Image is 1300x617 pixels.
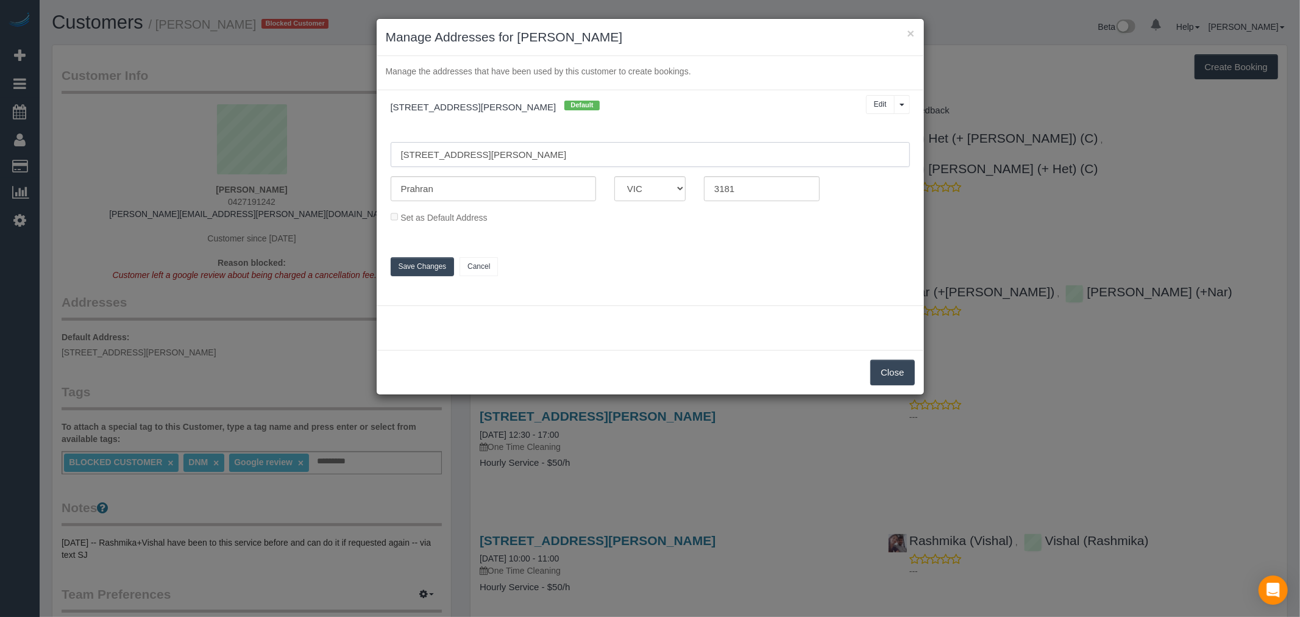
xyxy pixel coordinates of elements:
input: City [391,176,597,201]
input: Address [391,142,910,167]
button: Cancel [460,257,498,276]
h3: Manage Addresses for [PERSON_NAME] [386,28,915,46]
button: × [907,27,914,40]
div: Open Intercom Messenger [1259,576,1288,605]
p: Manage the addresses that have been used by this customer to create bookings. [386,65,915,77]
span: Default [564,101,599,110]
h4: [STREET_ADDRESS][PERSON_NAME] [382,101,785,113]
button: Save Changes [391,257,455,276]
button: Edit [866,95,895,114]
button: Close [870,360,914,385]
sui-modal: Manage Addresses for Lindy Hayter [377,19,924,394]
input: Zip Code [704,176,820,201]
span: Set as Default Address [400,213,487,223]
